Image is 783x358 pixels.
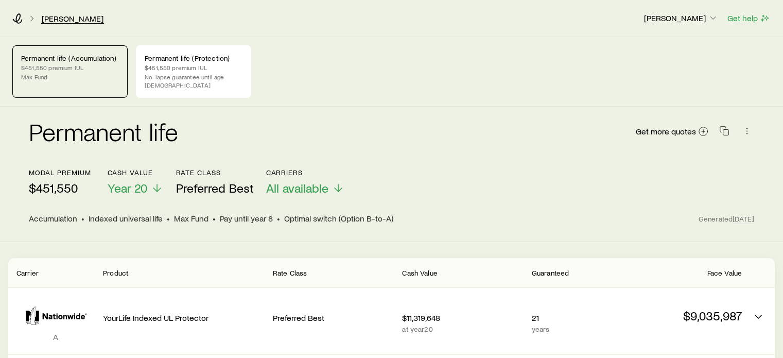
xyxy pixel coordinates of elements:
[635,126,709,138] a: Get more quotes
[733,214,754,224] span: [DATE]
[402,325,523,333] p: at year 20
[532,313,613,323] p: 21
[176,168,253,196] button: Rate ClassPreferred Best
[273,313,394,323] p: Preferred Best
[103,313,265,323] p: YourLife Indexed UL Protector
[273,268,307,277] span: Rate Class
[176,181,253,195] span: Preferred Best
[266,168,344,177] p: Carriers
[103,268,128,277] span: Product
[16,332,95,342] p: A
[107,168,163,177] p: Cash Value
[532,325,613,333] p: years
[29,213,77,224] span: Accumulation
[12,45,128,98] a: Permanent life (Accumulation)$451,550 premium IULMax Fund
[699,214,754,224] span: Generated
[107,168,163,196] button: Cash ValueYear 20
[176,168,253,177] p: Rate Class
[644,13,718,23] p: [PERSON_NAME]
[145,54,242,62] p: Permanent life (Protection)
[136,45,251,98] a: Permanent life (Protection)$451,550 premium IULNo-lapse guarantee until age [DEMOGRAPHIC_DATA]
[277,213,280,224] span: •
[81,213,84,224] span: •
[643,12,719,25] button: [PERSON_NAME]
[16,268,39,277] span: Carrier
[167,213,170,224] span: •
[284,213,393,224] span: Optimal switch (Option B-to-A)
[29,168,91,177] p: modal premium
[220,213,273,224] span: Pay until year 8
[266,168,344,196] button: CarriersAll available
[145,73,242,89] p: No-lapse guarantee until age [DEMOGRAPHIC_DATA]
[532,268,569,277] span: Guaranteed
[707,268,742,277] span: Face Value
[402,268,438,277] span: Cash Value
[41,14,104,24] a: [PERSON_NAME]
[213,213,216,224] span: •
[174,213,208,224] span: Max Fund
[145,63,242,72] p: $451,550 premium IUL
[21,54,119,62] p: Permanent life (Accumulation)
[621,309,742,323] p: $9,035,987
[107,181,147,195] span: Year 20
[21,63,119,72] p: $451,550 premium IUL
[21,73,119,81] p: Max Fund
[636,127,696,135] span: Get more quotes
[89,213,163,224] span: Indexed universal life
[266,181,328,195] span: All available
[727,12,771,24] button: Get help
[402,313,523,323] p: $11,319,648
[29,119,178,144] h2: Permanent life
[29,181,91,195] p: $451,550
